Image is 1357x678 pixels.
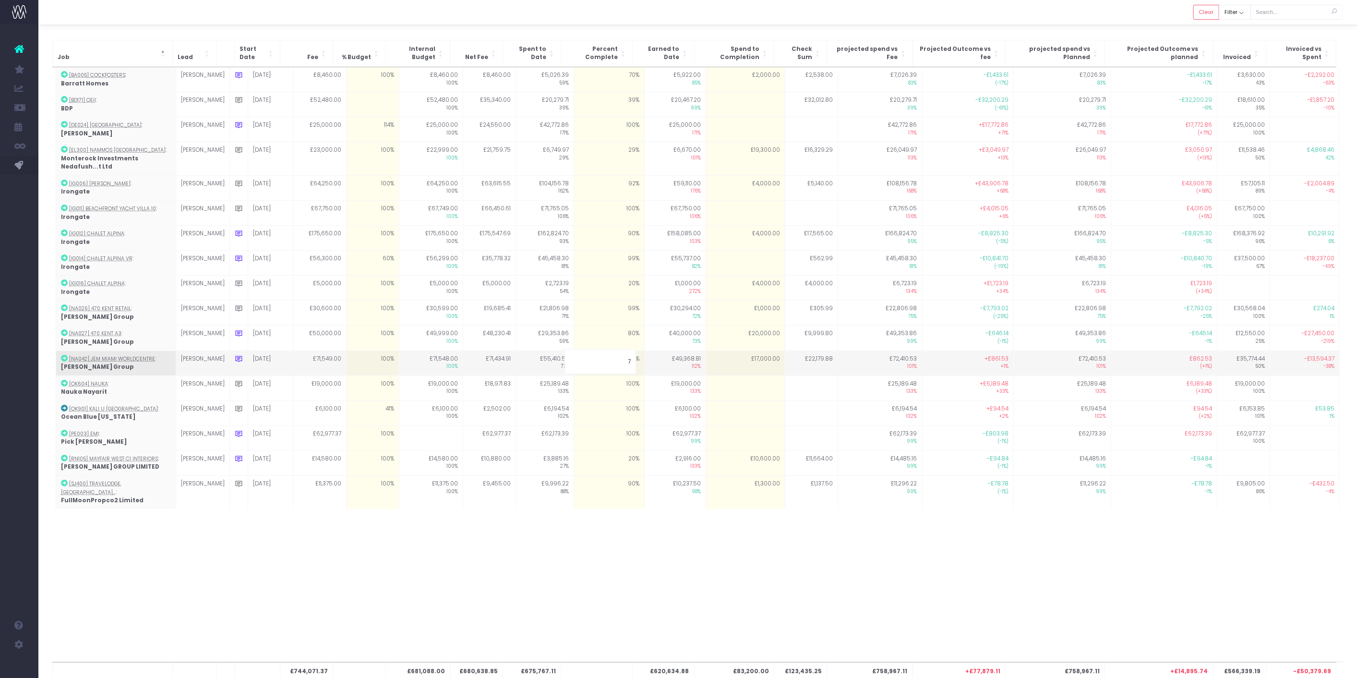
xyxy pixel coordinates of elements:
[293,251,346,276] td: £56,300.00
[235,40,280,67] th: Start Date: Activate to sort: Activate to sort: Activate to sort: Activate to sort: Activate to s...
[645,301,706,326] td: £30,294.00
[69,97,96,104] abbr: [BD171] QEII
[176,67,229,92] td: [PERSON_NAME]
[1014,450,1111,475] td: £14,485.16
[346,201,399,226] td: 100%
[463,117,516,142] td: £24,550.00
[645,326,706,351] td: £40,000.00
[399,175,463,200] td: £64,250.00
[516,117,574,142] td: £42,772.86
[645,117,706,142] td: £25,000.00
[399,375,463,400] td: £19,000.00
[399,67,463,92] td: £8,460.00
[508,45,546,62] span: Spent to Date
[1217,226,1270,251] td: £168,376.92
[1217,375,1270,400] td: £19,000.00
[56,425,176,450] td: :
[645,425,706,450] td: £62,977.37
[463,67,516,92] td: £8,460.00
[1217,351,1270,375] td: £35,774.44
[248,251,293,276] td: [DATE]
[399,92,463,117] td: £52,480.00
[521,105,569,112] span: 39%
[645,226,706,251] td: £158,085.00
[56,400,176,425] td: :
[1217,425,1270,450] td: £62,977.37
[785,67,838,92] td: £2,538.00
[785,276,838,301] td: £4,000.00
[984,71,1009,80] span: -£1,433.61
[516,251,574,276] td: £45,458.30
[516,92,574,117] td: £20,279.71
[1271,45,1321,62] span: Invoiced vs Spent
[1014,326,1111,351] td: £49,353.86
[463,92,516,117] td: £35,340.00
[1014,142,1111,176] td: £26,049.97
[248,276,293,301] td: [DATE]
[56,201,176,226] td: :
[574,326,644,351] td: 80%
[399,142,463,176] td: £22,999.00
[561,40,633,67] th: Percent Complete: Activate to sort: Activate to sort: Activate to sort: Activate to sort: Activat...
[293,92,346,117] td: £52,480.00
[706,476,785,509] td: £1,300.00
[346,226,399,251] td: 100%
[1217,476,1270,509] td: £9,805.00
[645,251,706,276] td: £55,737.00
[645,476,706,509] td: £10,237.50
[516,375,574,400] td: £25,189.48
[1250,5,1343,20] input: Search...
[248,450,293,475] td: [DATE]
[399,117,463,142] td: £25,000.00
[399,326,463,351] td: £49,999.00
[785,326,838,351] td: £9,999.80
[69,72,125,79] abbr: [BA005] Cockfosters
[843,80,917,87] span: 83%
[1187,71,1212,80] span: -£1,433.61
[516,301,574,326] td: £21,806.98
[1217,67,1270,92] td: £3,630.00
[248,117,293,142] td: [DATE]
[1193,5,1219,20] button: Clear
[1010,45,1090,62] span: projected spend vs Planned
[346,375,399,400] td: 100%
[463,175,516,200] td: £63,615.55
[1014,400,1111,425] td: £6,194.54
[293,351,346,375] td: £71,549.00
[333,40,386,67] th: % Budget: Activate to sort: Activate to sort: Activate to sort: Activate to sort: Activate to sor...
[838,476,922,509] td: £11,296.22
[176,226,229,251] td: [PERSON_NAME]
[1014,301,1111,326] td: £22,806.98
[463,400,516,425] td: £2,502.00
[574,175,644,200] td: 92%
[346,351,399,375] td: 100%
[172,40,216,67] th: Lead: Activate to sort: Activate to sort: Activate to sort: Activate to sort: Activate to sort: A...
[706,226,785,251] td: £4,000.00
[463,375,516,400] td: £18,971.83
[516,201,574,226] td: £71,765.05
[463,351,516,375] td: £71,434.91
[694,40,774,67] th: Spend to Completion: Activate to sort: Activate to sort: Activate to sort: Activate to sort: Acti...
[56,476,176,509] td: :
[1217,117,1270,142] td: £25,000.00
[248,375,293,400] td: [DATE]
[785,142,838,176] td: £16,329.29
[1217,201,1270,226] td: £67,750.00
[56,175,176,200] td: :
[645,375,706,400] td: £19,000.00
[516,175,574,200] td: £104,156.78
[706,450,785,475] td: £10,600.00
[293,201,346,226] td: £67,750.00
[463,276,516,301] td: £5,000.00
[463,301,516,326] td: £19,685.41
[645,67,706,92] td: £5,922.00
[706,175,785,200] td: £4,000.00
[248,226,293,251] td: [DATE]
[838,351,922,375] td: £72,410.53
[248,326,293,351] td: [DATE]
[1014,92,1111,117] td: £20,279.71
[56,375,176,400] td: :
[346,67,399,92] td: 100%
[516,142,574,176] td: £6,749.97
[404,105,458,112] span: 100%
